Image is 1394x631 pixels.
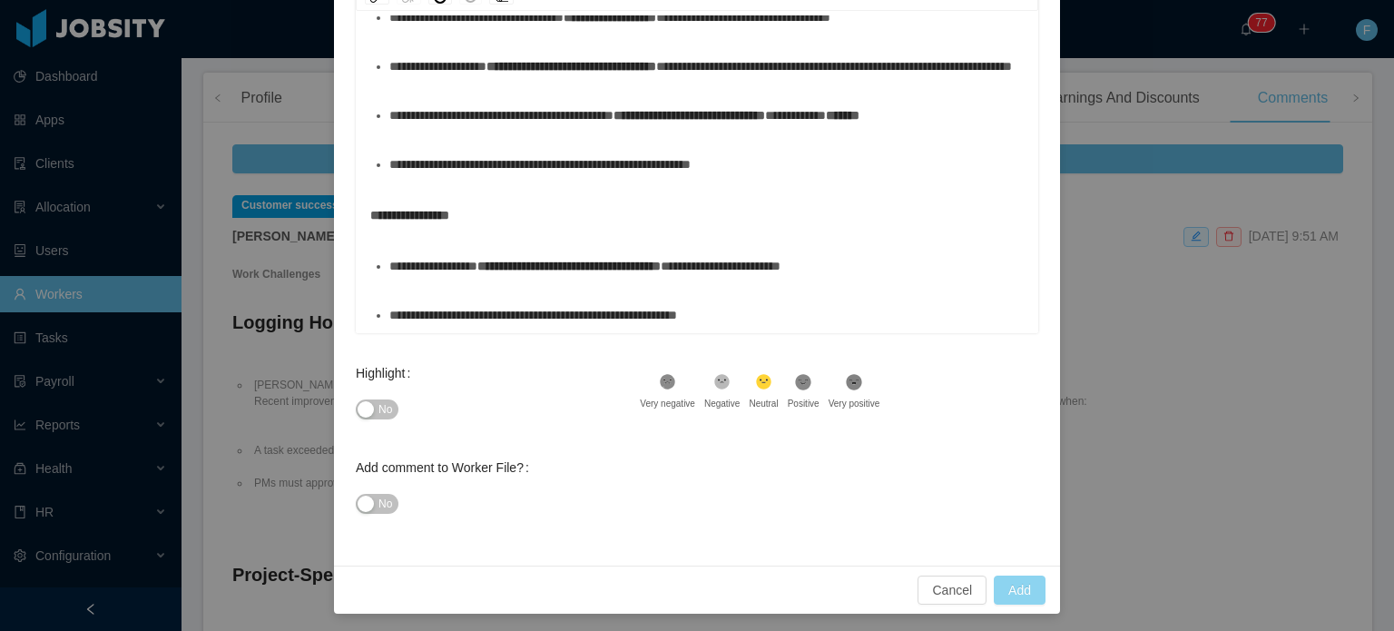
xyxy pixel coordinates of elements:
[356,494,398,514] button: Add comment to Worker File?
[829,397,880,410] div: Very positive
[704,397,740,410] div: Negative
[640,397,695,410] div: Very negative
[994,576,1045,605] button: Add
[749,397,778,410] div: Neutral
[356,399,398,419] button: Highlight
[356,366,417,380] label: Highlight
[918,576,987,605] button: Cancel
[788,397,820,410] div: Positive
[356,460,536,475] label: Add comment to Worker File?
[378,495,392,513] span: No
[378,400,392,419] span: No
